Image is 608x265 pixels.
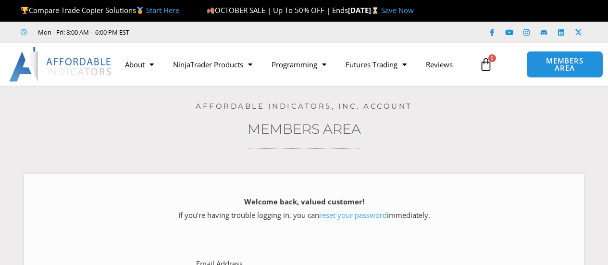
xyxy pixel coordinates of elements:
p: If you’re having trouble logging in, you can immediately. [41,195,567,222]
iframe: Customer reviews powered by Trustpilot [143,27,287,37]
a: MEMBERS AREA [526,51,603,78]
a: Affordable Indicators, Inc. Account [196,101,412,111]
img: ⌛ [372,7,379,14]
span: MEMBERS AREA [536,57,593,72]
span: Mon - Fri: 8:00 AM – 6:00 PM EST [36,26,129,38]
a: 0 [465,50,507,78]
a: Save Now [381,5,414,15]
a: Members Area [248,121,361,137]
img: 🥇 [136,7,144,14]
strong: [DATE] [348,5,381,15]
nav: Menu [115,53,474,76]
a: Futures Trading [336,53,416,76]
span: Compare Trade Copier Solutions [21,5,179,15]
img: 🍂 [207,7,214,14]
span: OCTOBER SALE | Up To 50% OFF | Ends [207,5,348,15]
a: About [115,53,163,76]
a: Reviews [416,53,462,76]
span: 0 [488,54,496,62]
img: LogoAI | Affordable Indicators – NinjaTrader [9,47,112,82]
a: NinjaTrader Products [163,53,262,76]
a: reset your password [319,210,387,220]
a: Programming [262,53,336,76]
img: 🏆 [21,7,28,14]
a: Start Here [146,5,179,15]
strong: Welcome back, valued customer! [244,197,364,206]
